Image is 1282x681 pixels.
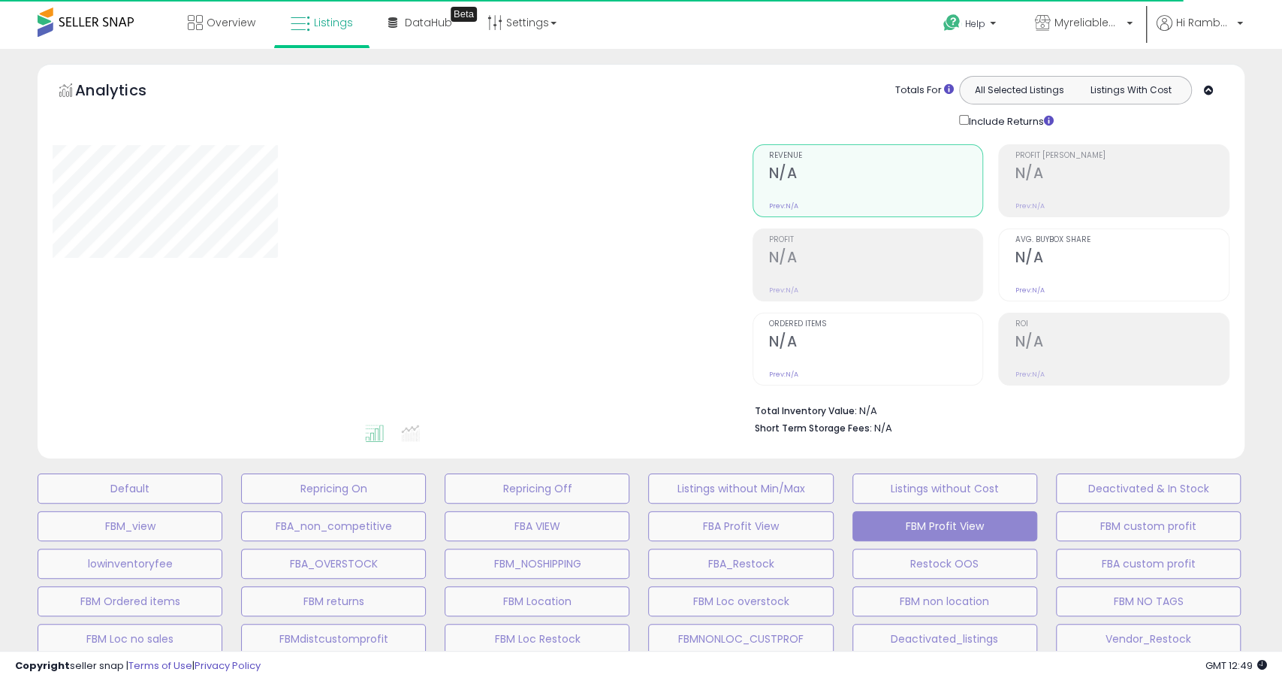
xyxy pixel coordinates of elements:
button: FBM non location [852,586,1037,616]
h2: N/A [1015,165,1229,185]
button: FBM_NOSHIPPING [445,549,629,579]
button: Deactivated_listings [852,624,1037,654]
button: FBM Profit View [852,511,1037,541]
button: FBM Loc overstock [648,586,833,616]
span: 2025-09-13 12:49 GMT [1205,658,1267,673]
span: Hi Rambabu [1176,15,1232,30]
button: FBM returns [241,586,426,616]
span: DataHub [405,15,452,30]
span: Listings [314,15,353,30]
span: Myreliablemart [1054,15,1122,30]
h5: Analytics [75,80,176,104]
button: Listings With Cost [1075,80,1187,100]
button: FBM_view [38,511,222,541]
button: FBMNONLOC_CUSTPROF [648,624,833,654]
strong: Copyright [15,658,70,673]
button: Vendor_Restock [1056,624,1241,654]
i: Get Help [943,14,961,32]
button: FBM NO TAGS [1056,586,1241,616]
span: Profit [769,236,983,244]
button: FBA_Restock [648,549,833,579]
button: FBA VIEW [445,511,629,541]
button: Restock OOS [852,549,1037,579]
small: Prev: N/A [1015,286,1044,295]
button: FBM Location [445,586,629,616]
div: Include Returns [948,112,1072,129]
small: Prev: N/A [1015,370,1044,379]
span: Avg. Buybox Share [1015,236,1229,244]
button: FBMdistcustomprofit [241,624,426,654]
div: Tooltip anchor [451,7,477,22]
small: Prev: N/A [769,370,798,379]
span: ROI [1015,320,1229,328]
button: Default [38,474,222,504]
button: FBA Profit View [648,511,833,541]
button: FBA custom profit [1056,549,1241,579]
small: Prev: N/A [769,201,798,210]
button: FBM Ordered items [38,586,222,616]
button: FBM custom profit [1056,511,1241,541]
span: Revenue [769,152,983,160]
span: N/A [874,421,892,435]
h2: N/A [769,333,983,353]
a: Hi Rambabu [1157,15,1243,49]
a: Help [931,2,1011,49]
b: Short Term Storage Fees: [755,422,872,434]
b: Total Inventory Value: [755,404,857,417]
button: lowinventoryfee [38,549,222,579]
a: Privacy Policy [195,658,261,673]
span: Ordered Items [769,320,983,328]
button: FBA_OVERSTOCK [241,549,426,579]
button: Listings without Cost [852,474,1037,504]
h2: N/A [1015,333,1229,353]
h2: N/A [769,249,983,269]
span: Profit [PERSON_NAME] [1015,152,1229,160]
button: Listings without Min/Max [648,474,833,504]
span: Help [965,17,985,30]
small: Prev: N/A [1015,201,1044,210]
button: FBM Loc Restock [445,624,629,654]
button: All Selected Listings [964,80,1075,100]
button: FBA_non_competitive [241,511,426,541]
h2: N/A [769,165,983,185]
div: seller snap | | [15,659,261,673]
h2: N/A [1015,249,1229,269]
div: Totals For [895,83,954,98]
small: Prev: N/A [769,286,798,295]
a: Terms of Use [128,658,192,673]
button: Repricing On [241,474,426,504]
span: Overview [207,15,255,30]
li: N/A [755,401,1218,419]
button: FBM Loc no sales [38,624,222,654]
button: Deactivated & In Stock [1056,474,1241,504]
button: Repricing Off [445,474,629,504]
